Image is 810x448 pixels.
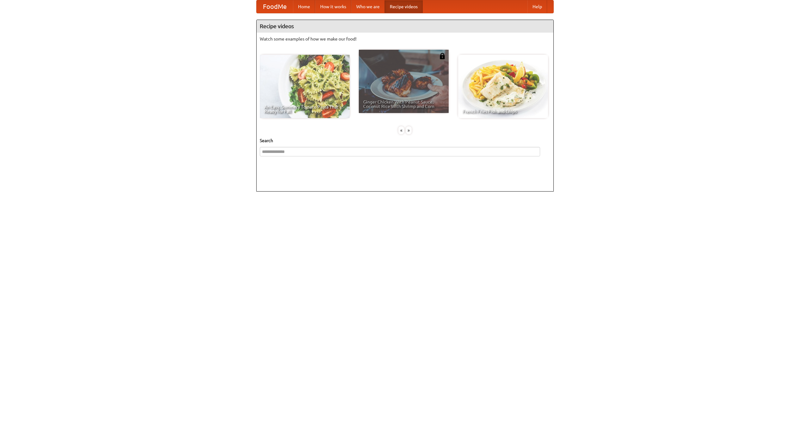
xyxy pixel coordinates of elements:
[439,53,445,59] img: 483408.png
[264,105,345,114] span: An Easy, Summery Tomato Pasta That's Ready for Fall
[260,137,550,144] h5: Search
[385,0,423,13] a: Recipe videos
[351,0,385,13] a: Who we are
[315,0,351,13] a: How it works
[463,109,544,114] span: French Fries Fish and Chips
[406,126,412,134] div: »
[398,126,404,134] div: «
[257,20,553,33] h4: Recipe videos
[293,0,315,13] a: Home
[527,0,547,13] a: Help
[260,36,550,42] p: Watch some examples of how we make our food!
[458,55,548,118] a: French Fries Fish and Chips
[257,0,293,13] a: FoodMe
[260,55,350,118] a: An Easy, Summery Tomato Pasta That's Ready for Fall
